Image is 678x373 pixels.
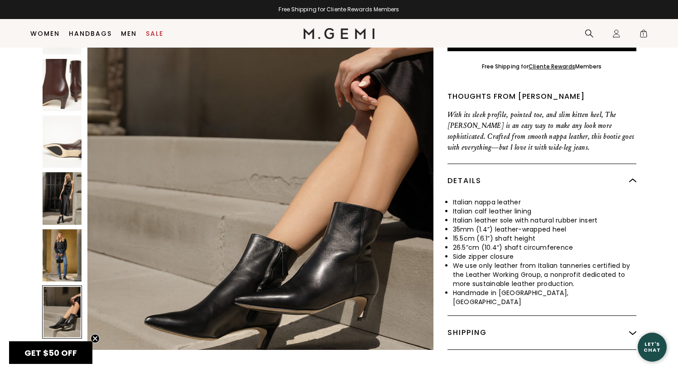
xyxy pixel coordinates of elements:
[639,31,648,40] span: 1
[453,225,636,234] li: 35mm (1.4”) leather-wrapped heel
[529,63,575,70] a: Cliente Rewards
[91,334,100,343] button: Close teaser
[453,234,636,243] li: 15.5cm (6.1”) shaft height
[146,30,163,37] a: Sale
[453,198,636,207] li: Italian nappa leather
[638,341,667,353] div: Let's Chat
[453,261,636,288] li: We use only leather from Italian tanneries certified by the Leather Working Group, a nonprofit de...
[303,28,375,39] img: M.Gemi
[43,173,82,225] img: The Delfina
[43,116,82,168] img: The Delfina
[69,30,112,37] a: Handbags
[482,63,602,70] div: Free Shipping for Members
[453,207,636,216] li: Italian calf leather lining
[453,216,636,225] li: Italian leather sole with natural rubber insert
[9,341,92,364] div: GET $50 OFFClose teaser
[447,316,636,349] div: Shipping
[447,109,636,153] p: With its sleek profile, pointed toe, and slim kitten heel, The [PERSON_NAME] is an easy way to ma...
[43,229,82,281] img: The Delfina
[121,30,137,37] a: Men
[453,243,636,252] li: 26.5”cm (10.4“) shaft circumference
[24,347,77,358] span: GET $50 OFF
[30,30,60,37] a: Women
[453,288,636,306] li: Handmade in [GEOGRAPHIC_DATA], [GEOGRAPHIC_DATA]
[453,252,636,261] li: Side zipper closure
[43,59,82,111] img: The Delfina
[447,91,636,102] div: Thoughts from [PERSON_NAME]
[447,164,636,198] div: Details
